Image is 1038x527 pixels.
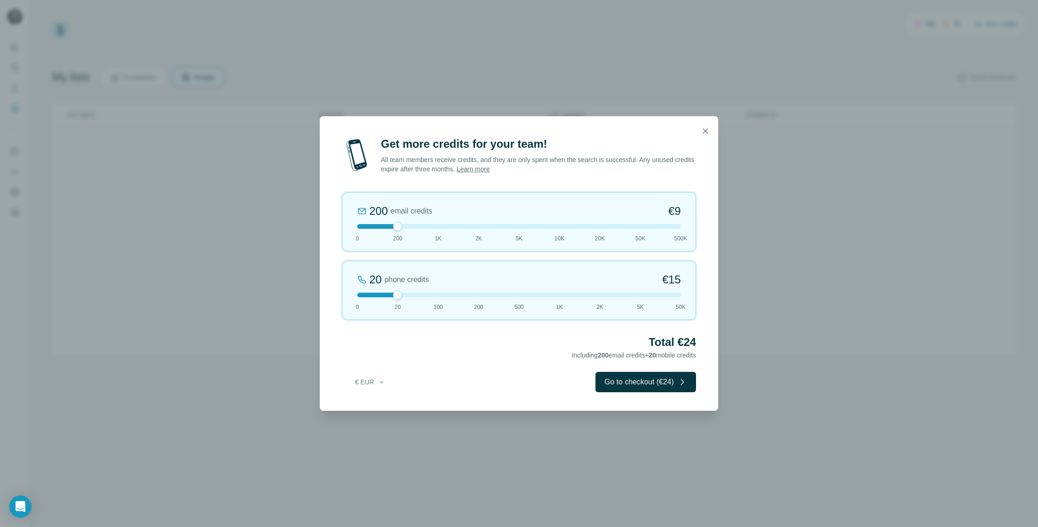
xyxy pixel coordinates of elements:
span: 200 [474,303,483,311]
span: 0 [356,234,359,243]
span: email credits [391,206,432,217]
span: 1K [435,234,442,243]
div: Open Intercom Messenger [9,496,32,518]
span: 500K [674,234,687,243]
p: All team members receive credits, and they are only spent when the search is successful. Any unus... [381,155,696,174]
span: 0 [356,303,359,311]
div: 20 [369,272,382,287]
span: 20 [395,303,401,311]
span: 100 [433,303,443,311]
span: €15 [662,272,681,287]
span: 1K [556,303,563,311]
span: 2K [475,234,482,243]
span: €9 [668,204,681,219]
button: Go to checkout (€24) [595,372,696,392]
span: 10K [555,234,564,243]
span: 50K [676,303,685,311]
span: 20K [595,234,605,243]
span: Including email credits + mobile credits [572,351,696,359]
span: 20 [649,351,656,359]
span: 2K [596,303,603,311]
span: 200 [598,351,608,359]
span: 200 [393,234,402,243]
a: Learn more [456,165,490,173]
span: 5K [516,234,523,243]
span: 5K [637,303,644,311]
span: 50K [635,234,645,243]
button: € EUR [348,374,392,390]
span: 500 [514,303,524,311]
img: mobile-phone [342,137,372,174]
div: 200 [369,204,388,219]
span: phone credits [385,274,429,285]
h2: Total €24 [342,335,696,350]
